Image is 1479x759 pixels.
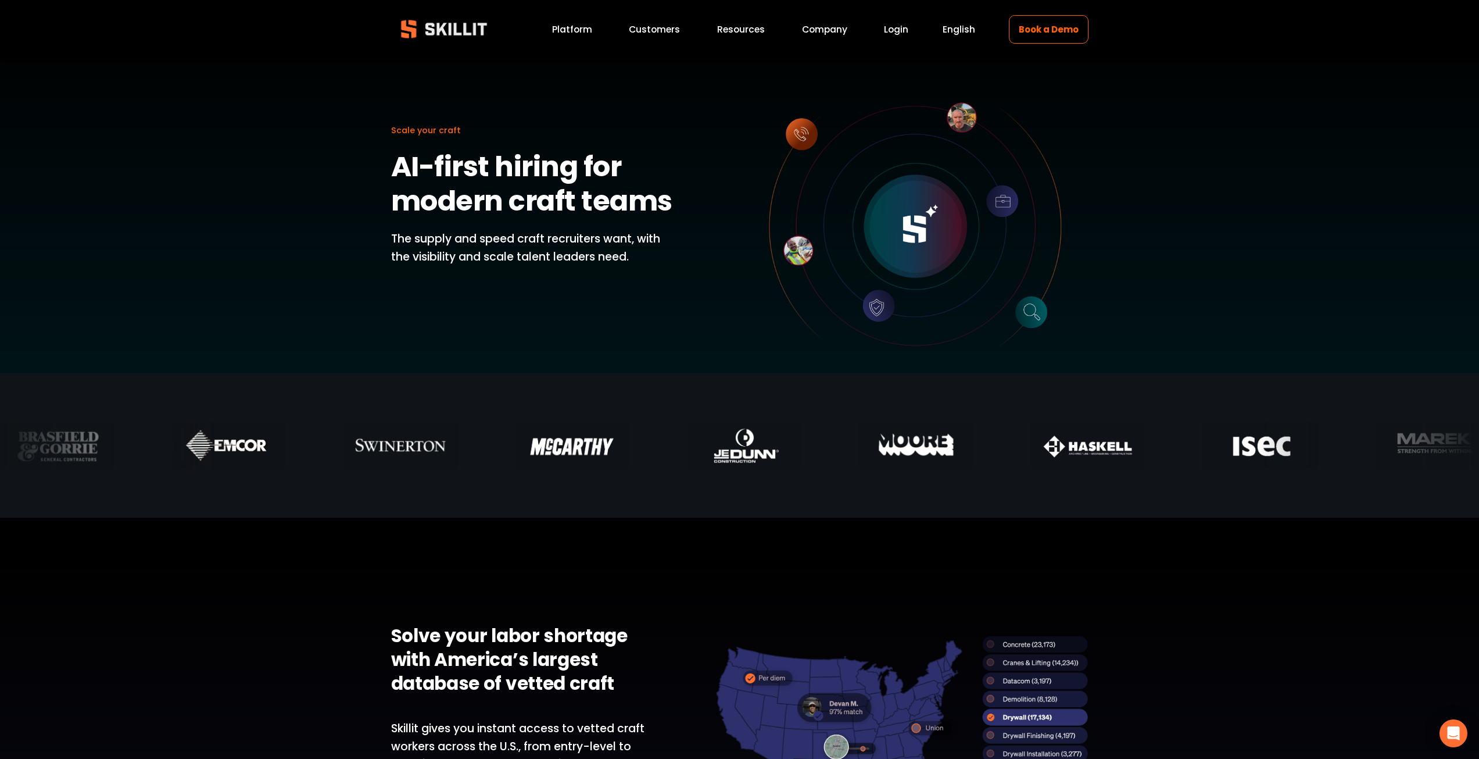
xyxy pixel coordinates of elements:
[717,23,765,36] span: Resources
[943,23,975,36] span: English
[884,22,908,37] a: Login
[717,22,765,37] a: folder dropdown
[391,124,461,136] span: Scale your craft
[391,12,497,47] img: Skillit
[802,22,847,37] a: Company
[552,22,592,37] a: Platform
[391,623,632,696] strong: Solve your labor shortage with America’s largest database of vetted craft
[1439,719,1467,747] div: Open Intercom Messenger
[943,22,975,37] div: language picker
[1009,15,1088,44] a: Book a Demo
[391,230,678,266] p: The supply and speed craft recruiters want, with the visibility and scale talent leaders need.
[391,147,672,220] strong: AI-first hiring for modern craft teams
[629,22,680,37] a: Customers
